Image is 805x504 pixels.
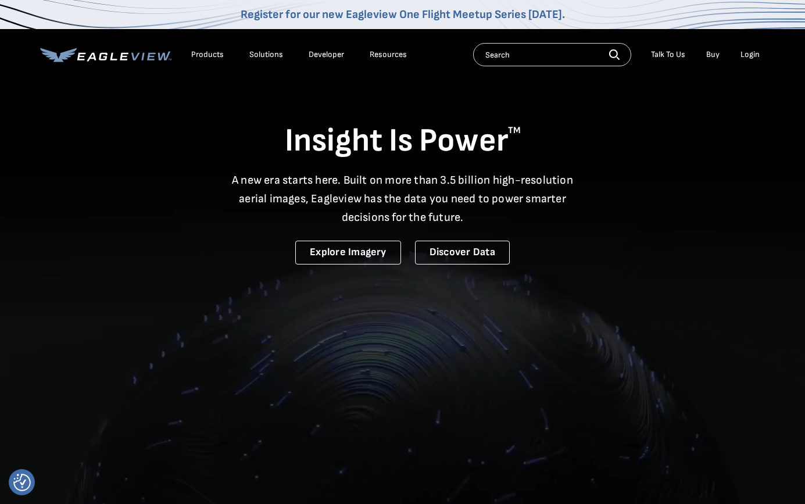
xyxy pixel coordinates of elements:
[13,474,31,491] button: Consent Preferences
[740,49,760,60] div: Login
[473,43,631,66] input: Search
[370,49,407,60] div: Resources
[13,474,31,491] img: Revisit consent button
[415,241,510,264] a: Discover Data
[508,125,521,136] sup: TM
[191,49,224,60] div: Products
[295,241,401,264] a: Explore Imagery
[40,121,765,162] h1: Insight Is Power
[309,49,344,60] a: Developer
[241,8,565,22] a: Register for our new Eagleview One Flight Meetup Series [DATE].
[651,49,685,60] div: Talk To Us
[225,171,581,227] p: A new era starts here. Built on more than 3.5 billion high-resolution aerial images, Eagleview ha...
[249,49,283,60] div: Solutions
[706,49,720,60] a: Buy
